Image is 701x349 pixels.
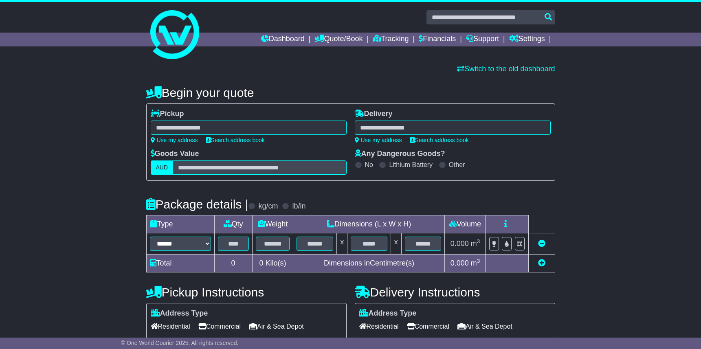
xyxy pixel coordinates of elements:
label: kg/cm [258,202,278,211]
span: 0.000 [450,259,469,267]
h4: Package details | [146,198,248,211]
a: Add new item [538,259,545,267]
a: Use my address [355,137,402,143]
td: Qty [214,215,252,233]
span: Residential [359,320,399,333]
label: AUD [151,160,174,175]
td: Dimensions in Centimetre(s) [293,255,445,272]
a: Quote/Book [314,33,363,46]
a: Search address book [206,137,265,143]
a: Search address book [410,137,469,143]
td: Type [146,215,214,233]
label: Address Type [151,309,208,318]
td: Kilo(s) [252,255,293,272]
h4: Pickup Instructions [146,285,347,299]
a: Remove this item [538,239,545,248]
label: lb/in [292,202,305,211]
td: Total [146,255,214,272]
a: Support [466,33,499,46]
a: Financials [419,33,456,46]
label: Pickup [151,110,184,119]
label: No [365,161,373,169]
span: Air & Sea Depot [249,320,304,333]
a: Tracking [373,33,409,46]
label: Lithium Battery [389,161,433,169]
a: Switch to the old dashboard [457,65,555,73]
span: Air & Sea Depot [457,320,512,333]
td: Dimensions (L x W x H) [293,215,445,233]
span: 0.000 [450,239,469,248]
label: Goods Value [151,149,199,158]
span: Commercial [407,320,449,333]
span: m [471,239,480,248]
a: Dashboard [261,33,305,46]
label: Any Dangerous Goods? [355,149,445,158]
h4: Delivery Instructions [355,285,555,299]
td: x [391,233,401,255]
h4: Begin your quote [146,86,555,99]
label: Other [449,161,465,169]
sup: 3 [477,238,480,244]
sup: 3 [477,258,480,264]
label: Delivery [355,110,393,119]
td: 0 [214,255,252,272]
td: Weight [252,215,293,233]
span: © One World Courier 2025. All rights reserved. [121,340,239,346]
a: Settings [509,33,545,46]
span: Commercial [198,320,241,333]
a: Use my address [151,137,198,143]
span: Residential [151,320,190,333]
span: 0 [259,259,263,267]
span: m [471,259,480,267]
td: x [337,233,347,255]
td: Volume [445,215,486,233]
label: Address Type [359,309,417,318]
